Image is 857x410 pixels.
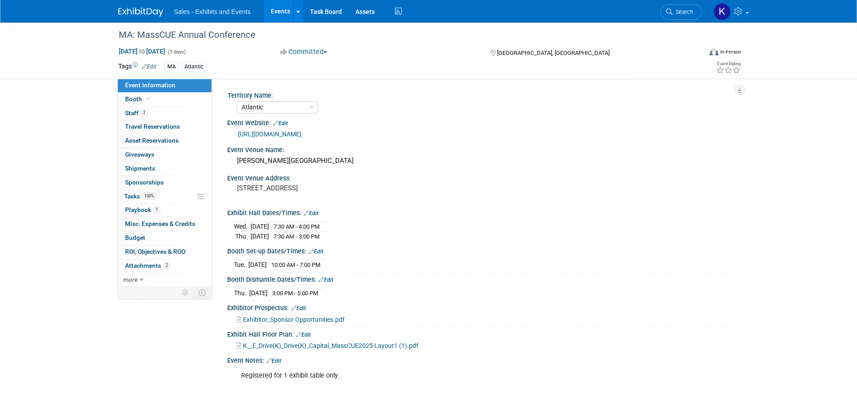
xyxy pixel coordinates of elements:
[296,332,311,338] a: Edit
[125,179,164,186] span: Sponsorships
[118,245,211,259] a: ROI, Objectives & ROO
[237,316,345,323] a: Exhibitor_Sponsor Opportunities.pdf
[274,233,319,240] span: 7:30 AM - 3:00 PM
[304,210,319,216] a: Edit
[118,62,157,72] td: Tags
[124,193,157,200] span: Tasks
[118,47,166,55] span: [DATE] [DATE]
[125,95,153,103] span: Booth
[713,3,731,20] img: Kara Haven
[227,301,739,313] div: Exhibitor Prospectus:
[118,107,211,120] a: Staff2
[309,248,323,255] a: Edit
[238,131,301,138] a: [URL][DOMAIN_NAME]
[118,79,211,92] a: Event Information
[125,81,175,89] span: Event Information
[163,262,170,269] span: 2
[125,137,179,144] span: Asset Reservations
[227,273,739,284] div: Booth Dismantle Dates/Times:
[271,261,320,268] span: 10:00 AM - 7:00 PM
[274,223,319,230] span: 7:30 AM - 4:00 PM
[125,151,154,158] span: Giveaways
[118,203,211,217] a: Playbook1
[118,273,211,287] a: more
[673,9,693,15] span: Search
[234,288,249,297] td: Thu.
[118,93,211,106] a: Booth
[167,49,186,55] span: (3 days)
[125,165,155,172] span: Shipments
[123,276,138,283] span: more
[291,305,306,311] a: Edit
[227,244,739,256] div: Booth Set-up Dates/Times:
[118,8,163,17] img: ExhibitDay
[243,342,418,349] span: K__E_Drive(K)_Drive(K)_Capital_MassCUE2025 Layout1 (1).pdf
[118,190,211,203] a: Tasks100%
[118,120,211,134] a: Travel Reservations
[118,176,211,189] a: Sponsorships
[277,47,331,57] button: Committed
[272,290,318,297] span: 3:00 PM - 5:00 PM
[141,109,148,116] span: 2
[227,171,739,183] div: Event Venue Address:
[720,49,741,55] div: In-Person
[125,262,170,269] span: Attachments
[234,260,248,269] td: Tue.
[319,277,333,283] a: Edit
[125,220,195,227] span: Misc. Expenses & Credits
[125,248,185,255] span: ROI, Objectives & ROO
[118,134,211,148] a: Asset Reservations
[138,48,146,55] span: to
[125,123,180,130] span: Travel Reservations
[227,328,739,339] div: Exhibit Hall Floor Plan:
[118,162,211,176] a: Shipments
[165,62,179,72] div: MA
[193,287,211,298] td: Toggle Event Tabs
[234,231,251,241] td: Thu.
[153,207,160,213] span: 1
[142,193,157,199] span: 100%
[227,206,739,218] div: Exhibit Hall Dates/Times:
[118,231,211,245] a: Budget
[125,234,145,241] span: Budget
[227,116,739,128] div: Event Website:
[178,287,193,298] td: Personalize Event Tab Strip
[649,47,741,60] div: Event Format
[234,221,251,231] td: Wed.
[660,4,702,20] a: Search
[237,342,418,349] a: K__E_Drive(K)_Drive(K)_Capital_MassCUE2025 Layout1 (1).pdf
[273,120,288,126] a: Edit
[125,206,160,213] span: Playbook
[249,288,268,297] td: [DATE]
[118,148,211,162] a: Giveaways
[266,358,281,364] a: Edit
[142,63,157,70] a: Edit
[237,184,431,192] pre: [STREET_ADDRESS]
[118,217,211,231] a: Misc. Expenses & Credits
[716,62,740,66] div: Event Rating
[228,89,735,100] div: Territory Name:
[146,96,151,101] i: Booth reservation complete
[118,259,211,273] a: Attachments2
[182,62,206,72] div: Atlantic
[709,48,718,55] img: Format-Inperson.png
[251,231,269,241] td: [DATE]
[248,260,267,269] td: [DATE]
[227,143,739,154] div: Event Venue Name:
[497,50,610,56] span: [GEOGRAPHIC_DATA], [GEOGRAPHIC_DATA]
[251,221,269,231] td: [DATE]
[243,316,345,323] span: Exhibitor_Sponsor Opportunities.pdf
[227,354,739,365] div: Event Notes:
[174,8,251,15] span: Sales - Exhibits and Events
[234,154,732,168] div: [PERSON_NAME][GEOGRAPHIC_DATA]
[235,367,640,385] div: Registered for 1 exhibit table only.
[116,27,688,43] div: MA: MassCUE Annual Conference
[125,109,148,117] span: Staff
